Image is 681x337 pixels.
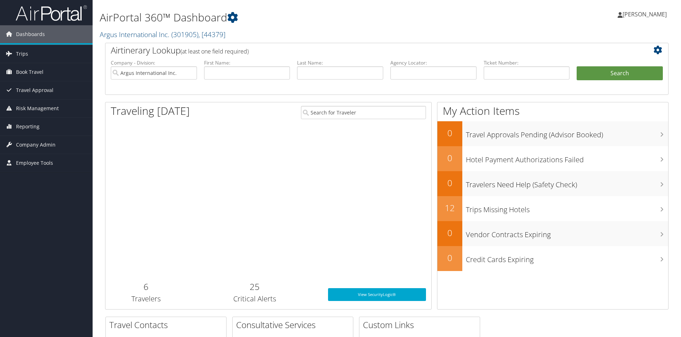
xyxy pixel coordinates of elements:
a: 0Hotel Payment Authorizations Failed [437,146,668,171]
h2: Airtinerary Lookup [111,44,616,56]
h1: My Action Items [437,103,668,118]
span: Company Admin [16,136,56,154]
h3: Hotel Payment Authorizations Failed [466,151,668,165]
span: Risk Management [16,99,59,117]
h2: 0 [437,252,462,264]
a: [PERSON_NAME] [618,4,674,25]
h2: 12 [437,202,462,214]
h3: Credit Cards Expiring [466,251,668,265]
h1: Traveling [DATE] [111,103,190,118]
h2: 0 [437,177,462,189]
a: Argus International Inc. [100,30,225,39]
a: 0Credit Cards Expiring [437,246,668,271]
span: Trips [16,45,28,63]
span: Employee Tools [16,154,53,172]
h1: AirPortal 360™ Dashboard [100,10,483,25]
a: 0Travel Approvals Pending (Advisor Booked) [437,121,668,146]
button: Search [577,66,663,81]
h3: Vendor Contracts Expiring [466,226,668,240]
h2: 0 [437,127,462,139]
span: Dashboards [16,25,45,43]
span: , [ 44379 ] [198,30,225,39]
h2: 25 [192,281,317,293]
h2: 0 [437,227,462,239]
span: Book Travel [16,63,43,81]
h3: Critical Alerts [192,294,317,304]
h3: Travelers [111,294,182,304]
span: Travel Approval [16,81,53,99]
span: Reporting [16,118,40,136]
img: airportal-logo.png [16,5,87,21]
label: Ticket Number: [484,59,570,66]
span: (at least one field required) [181,47,249,55]
a: View SecurityLogic® [328,288,426,301]
label: Agency Locator: [390,59,477,66]
a: 12Trips Missing Hotels [437,196,668,221]
span: ( 301905 ) [171,30,198,39]
a: 0Vendor Contracts Expiring [437,221,668,246]
label: Last Name: [297,59,383,66]
h3: Travel Approvals Pending (Advisor Booked) [466,126,668,140]
a: 0Travelers Need Help (Safety Check) [437,171,668,196]
h2: 0 [437,152,462,164]
h2: 6 [111,281,182,293]
h2: Custom Links [363,319,480,331]
label: First Name: [204,59,290,66]
h2: Consultative Services [236,319,353,331]
h3: Travelers Need Help (Safety Check) [466,176,668,190]
h2: Travel Contacts [109,319,226,331]
span: [PERSON_NAME] [623,10,667,18]
h3: Trips Missing Hotels [466,201,668,215]
input: Search for Traveler [301,106,426,119]
label: Company - Division: [111,59,197,66]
